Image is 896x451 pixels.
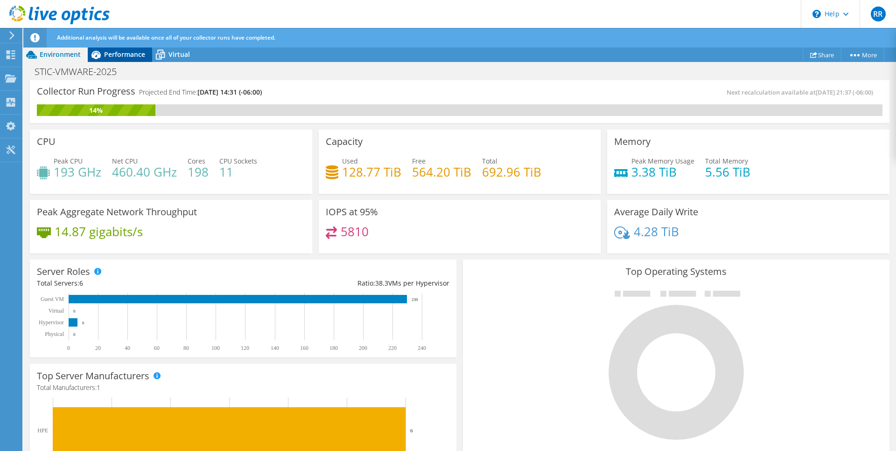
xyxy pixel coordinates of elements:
h3: Server Roles [37,266,90,277]
text: 180 [329,345,338,351]
span: CPU Sockets [219,157,257,165]
span: 38.3 [375,279,388,287]
span: Net CPU [112,157,138,165]
span: Peak Memory Usage [631,157,694,165]
span: Environment [40,50,81,59]
h3: Memory [614,137,651,147]
h4: 5.56 TiB [705,167,750,177]
h4: 4.28 TiB [634,226,679,237]
span: Next recalculation available at [727,88,878,96]
h3: Average Daily Write [614,207,698,217]
text: 120 [241,345,249,351]
span: Additional analysis will be available once all of your collector runs have completed. [57,34,275,41]
h4: Projected End Time: [139,87,262,97]
text: Guest VM [41,296,64,302]
h4: 198 [188,167,209,177]
text: 230 [412,297,418,302]
h4: 128.77 TiB [342,167,401,177]
text: 6 [82,321,84,325]
a: Share [803,48,841,62]
div: Ratio: VMs per Hypervisor [243,278,449,288]
h3: CPU [37,137,56,147]
h4: 193 GHz [54,167,101,177]
span: 1 [97,383,100,392]
h1: STIC-VMWARE-2025 [30,67,131,77]
text: 60 [154,345,160,351]
h4: 5810 [341,226,369,237]
text: 240 [418,345,426,351]
h3: IOPS at 95% [326,207,378,217]
text: 160 [300,345,308,351]
span: [DATE] 21:37 (-06:00) [816,88,873,96]
text: Hypervisor [39,319,64,326]
span: Cores [188,157,205,165]
text: 80 [183,345,189,351]
text: 0 [67,345,70,351]
text: 0 [73,332,76,337]
h4: 11 [219,167,257,177]
span: Performance [104,50,145,59]
text: 40 [125,345,130,351]
span: Total [482,157,497,165]
text: 100 [211,345,220,351]
h4: 460.40 GHz [112,167,177,177]
h4: Total Manufacturers: [37,383,449,393]
a: More [841,48,884,62]
span: Free [412,157,426,165]
span: 6 [79,279,83,287]
span: Peak CPU [54,157,83,165]
div: 14% [37,105,155,116]
div: Total Servers: [37,278,243,288]
h3: Top Operating Systems [470,266,882,277]
h4: 3.38 TiB [631,167,694,177]
h3: Capacity [326,137,363,147]
svg: \n [812,10,821,18]
h3: Peak Aggregate Network Throughput [37,207,197,217]
h4: 14.87 gigabits/s [55,226,143,237]
text: 20 [95,345,101,351]
text: 0 [73,309,76,314]
text: Virtual [49,307,64,314]
span: Used [342,157,358,165]
h4: 564.20 TiB [412,167,471,177]
h4: 692.96 TiB [482,167,541,177]
span: RR [871,7,886,21]
text: 200 [359,345,367,351]
h3: Top Server Manufacturers [37,371,149,381]
span: Total Memory [705,157,748,165]
span: Virtual [168,50,190,59]
text: HPE [37,427,48,434]
text: 140 [271,345,279,351]
span: [DATE] 14:31 (-06:00) [197,88,262,96]
text: 220 [388,345,397,351]
text: 6 [410,428,413,433]
text: Physical [45,331,64,337]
